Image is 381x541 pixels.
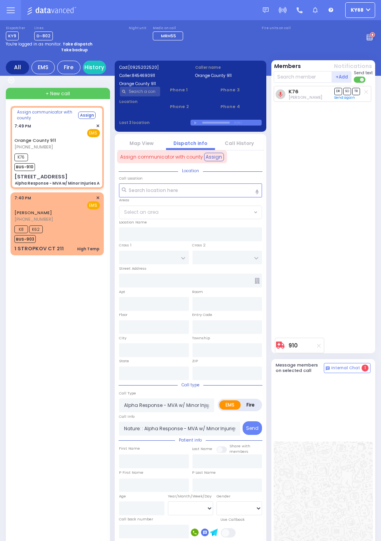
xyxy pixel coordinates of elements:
[119,335,126,341] label: City
[119,220,147,225] label: Location Name
[204,153,224,161] button: Assign
[324,363,371,373] button: Internal Chat 1
[132,73,156,79] span: 8454690911
[196,65,262,70] label: Caller name
[119,243,131,248] label: Cross 1
[87,129,100,137] span: EMS
[119,391,136,396] label: Call Type
[192,335,210,341] label: Township
[178,382,203,388] span: Call type
[334,95,355,100] a: Send again
[34,26,53,31] label: Lines
[343,88,351,95] span: SO
[192,289,203,295] label: Room
[230,443,251,449] small: Share with
[217,494,231,499] label: Gender
[120,99,161,105] label: Location
[221,517,245,522] label: Use Callback
[120,87,161,96] input: Search a contact
[262,26,291,31] label: Fire units on call
[174,140,208,147] a: Dispatch info
[240,400,261,410] label: Fire
[129,65,159,70] span: [0925202520]
[87,201,100,209] span: EMS
[263,7,269,13] img: message.svg
[31,61,55,74] div: EMS
[6,61,29,74] div: All
[129,140,154,147] a: Map View
[14,235,36,243] span: BUS-903
[220,87,261,93] span: Phone 3
[175,437,206,443] span: Patient info
[354,70,373,76] span: Send text
[17,109,77,121] span: Assign communicator with county
[119,183,262,197] input: Search location here
[289,89,299,94] a: K76
[119,494,126,499] label: Age
[45,90,70,97] span: + New call
[29,225,43,233] span: K62
[57,61,80,74] div: Fire
[14,123,31,129] span: 7:49 PM
[6,26,25,31] label: Dispatcher
[119,517,153,522] label: Call back number
[120,65,186,70] label: Cad:
[14,137,56,143] a: Orange County 911
[27,5,79,15] img: Logo
[14,216,53,222] span: [PHONE_NUMBER]
[276,363,324,373] h5: Message members on selected call
[14,173,68,181] div: [STREET_ADDRESS]
[119,266,147,271] label: Street Address
[120,81,186,87] label: Orange County 911
[83,61,106,74] a: History
[354,76,366,84] label: Turn off text
[352,88,360,95] span: TR
[119,358,129,364] label: State
[153,26,185,31] label: Medic on call
[161,33,176,39] span: MRH55
[178,168,203,174] span: Location
[120,120,191,126] label: Last 3 location
[6,41,61,47] span: You're logged in as monitor.
[351,7,364,14] span: ky68
[230,449,249,454] span: members
[345,2,375,18] button: ky68
[61,47,88,53] strong: Take backup
[6,31,19,40] span: KY9
[120,154,203,161] span: Assign communicator with county
[170,103,211,110] span: Phone 2
[119,470,143,475] label: P First Name
[119,197,129,203] label: Areas
[119,289,125,295] label: Apt
[326,366,330,370] img: comment-alt.png
[129,26,146,31] label: Night unit
[63,41,93,47] strong: Take dispatch
[289,343,298,349] a: 910
[168,494,213,499] div: Year/Month/Week/Day
[289,94,323,100] span: Dovy Katz
[14,209,52,216] a: [PERSON_NAME]
[120,73,186,79] label: Caller:
[225,140,254,147] a: Call History
[192,312,213,318] label: Entry Code
[14,245,64,253] div: 1 STROPKOV CT 211
[14,163,35,171] span: BUS-910
[14,195,31,201] span: 7:40 PM
[332,71,351,83] button: +Add
[34,31,53,40] span: D-802
[255,278,260,284] span: Other building occupants
[274,71,332,83] input: Search member
[96,195,100,201] span: ✕
[96,123,100,129] span: ✕
[124,209,159,216] span: Select an area
[331,365,360,371] span: Internal Chat
[14,225,28,233] span: K8
[192,243,206,248] label: Cross 2
[243,421,262,435] button: Send
[220,103,261,110] span: Phone 4
[334,62,372,70] button: Notifications
[274,62,301,70] button: Members
[119,176,143,181] label: Call Location
[119,446,140,451] label: First Name
[14,154,28,161] span: K76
